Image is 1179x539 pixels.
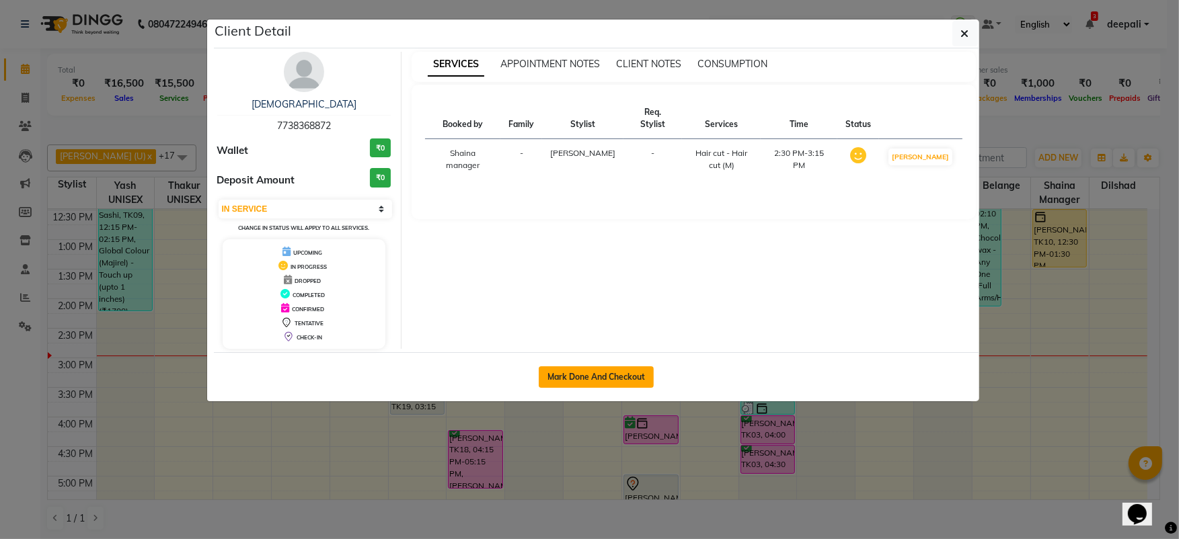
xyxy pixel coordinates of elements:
[370,168,391,188] h3: ₹0
[761,139,837,180] td: 2:30 PM-3:15 PM
[542,98,623,139] th: Stylist
[217,143,249,159] span: Wallet
[295,278,321,284] span: DROPPED
[215,21,292,41] h5: Client Detail
[550,148,615,158] span: [PERSON_NAME]
[616,58,681,70] span: CLIENT NOTES
[1123,485,1166,526] iframe: chat widget
[539,366,654,388] button: Mark Done And Checkout
[370,138,391,158] h3: ₹0
[623,98,682,139] th: Req. Stylist
[761,98,837,139] th: Time
[682,98,761,139] th: Services
[238,224,369,231] small: Change in status will apply to all services.
[284,52,324,92] img: avatar
[425,139,500,180] td: Shaina manager
[291,263,327,270] span: IN PROGRESS
[500,139,542,180] td: -
[252,98,356,110] a: [DEMOGRAPHIC_DATA]
[690,147,753,171] div: Hair cut - Hair cut (M)
[500,98,542,139] th: Family
[623,139,682,180] td: -
[500,58,600,70] span: APPOINTMENT NOTES
[888,149,952,165] button: [PERSON_NAME]
[293,292,325,298] span: COMPLETED
[425,98,500,139] th: Booked by
[697,58,767,70] span: CONSUMPTION
[293,249,322,256] span: UPCOMING
[217,173,295,188] span: Deposit Amount
[292,306,324,313] span: CONFIRMED
[297,334,322,341] span: CHECK-IN
[277,120,331,132] span: 7738368872
[428,52,484,77] span: SERVICES
[295,320,324,327] span: TENTATIVE
[837,98,879,139] th: Status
